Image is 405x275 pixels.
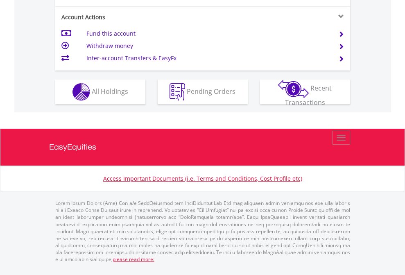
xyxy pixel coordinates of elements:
[86,27,328,40] td: Fund this account
[86,52,328,64] td: Inter-account Transfers & EasyFx
[187,86,235,95] span: Pending Orders
[170,83,185,101] img: pending_instructions-wht.png
[55,13,203,21] div: Account Actions
[158,80,248,104] button: Pending Orders
[113,256,154,263] a: please read more:
[55,200,350,263] p: Lorem Ipsum Dolors (Ame) Con a/e SeddOeiusmod tem InciDiduntut Lab Etd mag aliquaen admin veniamq...
[260,80,350,104] button: Recent Transactions
[92,86,128,95] span: All Holdings
[86,40,328,52] td: Withdraw money
[103,175,302,182] a: Access Important Documents (i.e. Terms and Conditions, Cost Profile etc)
[72,83,90,101] img: holdings-wht.png
[278,80,309,98] img: transactions-zar-wht.png
[49,129,356,166] a: EasyEquities
[55,80,145,104] button: All Holdings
